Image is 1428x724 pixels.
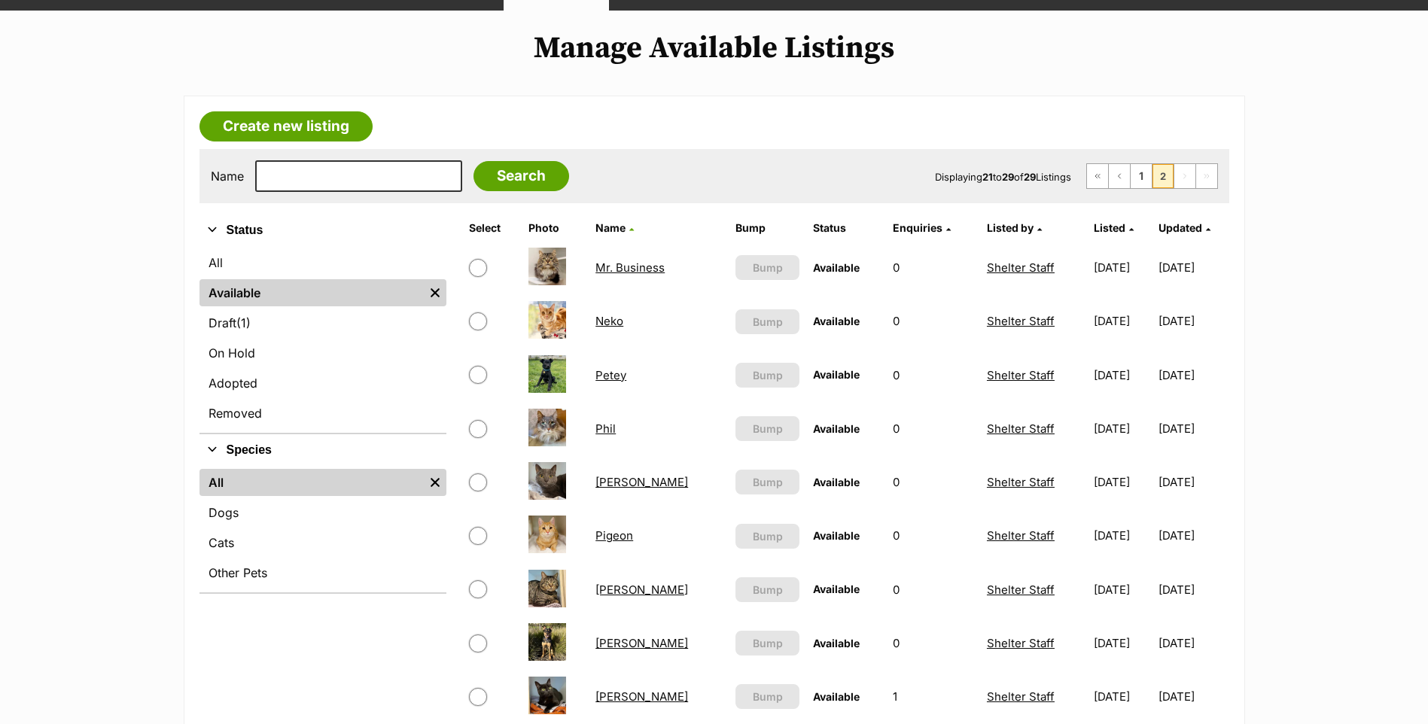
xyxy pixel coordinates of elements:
[887,617,979,669] td: 0
[1159,456,1228,508] td: [DATE]
[753,528,783,544] span: Bump
[987,221,1042,234] a: Listed by
[807,216,885,240] th: Status
[987,260,1055,275] a: Shelter Staff
[987,421,1055,436] a: Shelter Staff
[987,314,1055,328] a: Shelter Staff
[987,583,1055,597] a: Shelter Staff
[982,171,993,183] strong: 21
[595,528,633,543] a: Pigeon
[987,475,1055,489] a: Shelter Staff
[595,421,616,436] a: Phil
[1088,403,1156,455] td: [DATE]
[735,577,799,602] button: Bump
[813,368,860,381] span: Available
[1088,564,1156,616] td: [DATE]
[595,636,688,650] a: [PERSON_NAME]
[753,689,783,704] span: Bump
[1002,171,1014,183] strong: 29
[735,524,799,549] button: Bump
[887,403,979,455] td: 0
[1109,164,1130,188] a: Previous page
[893,221,951,234] a: Enquiries
[595,368,626,382] a: Petey
[1196,164,1217,188] span: Last page
[595,221,626,234] span: Name
[987,221,1034,234] span: Listed by
[463,216,521,240] th: Select
[199,400,446,427] a: Removed
[893,221,942,234] span: translation missing: en.admin.listings.index.attributes.enquiries
[211,169,244,183] label: Name
[1087,164,1108,188] a: First page
[1159,221,1202,234] span: Updated
[813,476,860,488] span: Available
[813,583,860,595] span: Available
[1088,456,1156,508] td: [DATE]
[735,470,799,494] button: Bump
[1159,510,1228,561] td: [DATE]
[595,475,688,489] a: [PERSON_NAME]
[424,279,446,306] a: Remove filter
[887,456,979,508] td: 0
[595,689,688,704] a: [PERSON_NAME]
[887,510,979,561] td: 0
[424,469,446,496] a: Remove filter
[1131,164,1152,188] a: Page 1
[1159,242,1228,294] td: [DATE]
[735,255,799,280] button: Bump
[813,261,860,274] span: Available
[753,314,783,330] span: Bump
[595,260,665,275] a: Mr. Business
[753,367,783,383] span: Bump
[987,636,1055,650] a: Shelter Staff
[987,368,1055,382] a: Shelter Staff
[1159,403,1228,455] td: [DATE]
[1088,349,1156,401] td: [DATE]
[1174,164,1195,188] span: Next page
[1159,349,1228,401] td: [DATE]
[813,637,860,649] span: Available
[1159,564,1228,616] td: [DATE]
[887,671,979,722] td: 1
[1159,617,1228,669] td: [DATE]
[595,221,634,234] a: Name
[199,440,446,460] button: Species
[199,309,446,336] a: Draft
[1159,671,1228,722] td: [DATE]
[887,564,979,616] td: 0
[813,422,860,435] span: Available
[1088,295,1156,347] td: [DATE]
[595,314,623,328] a: Neko
[236,314,251,332] span: (1)
[1152,164,1174,188] span: Page 2
[522,216,589,240] th: Photo
[887,295,979,347] td: 0
[753,582,783,598] span: Bump
[199,246,446,433] div: Status
[753,635,783,651] span: Bump
[813,315,860,327] span: Available
[735,631,799,656] button: Bump
[199,279,424,306] a: Available
[199,499,446,526] a: Dogs
[1159,295,1228,347] td: [DATE]
[199,529,446,556] a: Cats
[1024,171,1036,183] strong: 29
[813,690,860,703] span: Available
[735,416,799,441] button: Bump
[887,349,979,401] td: 0
[199,221,446,240] button: Status
[199,370,446,397] a: Adopted
[735,309,799,334] button: Bump
[199,111,373,141] a: Create new listing
[1086,163,1218,189] nav: Pagination
[1088,510,1156,561] td: [DATE]
[735,684,799,709] button: Bump
[887,242,979,294] td: 0
[935,171,1071,183] span: Displaying to of Listings
[753,421,783,437] span: Bump
[199,559,446,586] a: Other Pets
[753,260,783,275] span: Bump
[729,216,805,240] th: Bump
